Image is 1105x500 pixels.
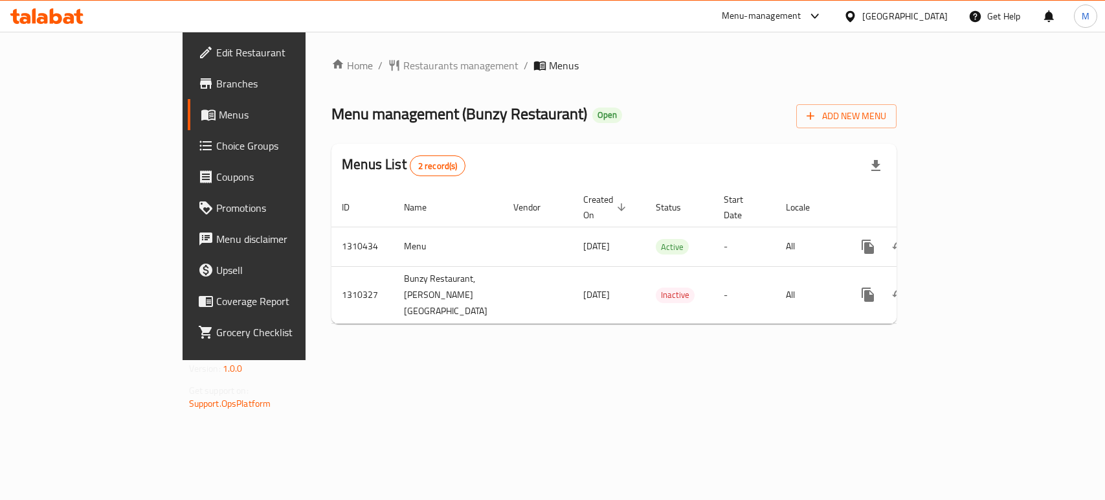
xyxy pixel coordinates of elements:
li: / [524,58,528,73]
span: Edit Restaurant [216,45,357,60]
a: Edit Restaurant [188,37,367,68]
span: Menus [549,58,579,73]
span: Inactive [656,288,695,302]
td: All [776,227,842,266]
td: Menu [394,227,503,266]
span: Upsell [216,262,357,278]
span: Menu management ( Bunzy Restaurant ) [331,99,587,128]
span: Coupons [216,169,357,185]
a: Menus [188,99,367,130]
a: Branches [188,68,367,99]
span: Restaurants management [403,58,519,73]
span: M [1082,9,1089,23]
span: Get support on: [189,382,249,399]
nav: breadcrumb [331,58,897,73]
span: Open [592,109,622,120]
span: Menu disclaimer [216,231,357,247]
span: Promotions [216,200,357,216]
div: Menu-management [722,8,801,24]
td: - [713,227,776,266]
span: Active [656,240,689,255]
div: [GEOGRAPHIC_DATA] [862,9,948,23]
button: more [853,231,884,262]
div: Active [656,239,689,255]
a: Menu disclaimer [188,223,367,255]
button: more [853,279,884,310]
a: Support.OpsPlatform [189,395,271,412]
span: [DATE] [583,286,610,303]
span: Version: [189,360,221,377]
a: Promotions [188,192,367,223]
a: Choice Groups [188,130,367,161]
a: Grocery Checklist [188,317,367,348]
td: - [713,266,776,323]
table: enhanced table [331,188,987,324]
a: Coverage Report [188,286,367,317]
a: Coupons [188,161,367,192]
div: Inactive [656,288,695,303]
li: / [378,58,383,73]
span: 1.0.0 [223,360,243,377]
a: Upsell [188,255,367,286]
span: Menus [219,107,357,122]
span: Coverage Report [216,293,357,309]
td: Bunzy Restaurant,[PERSON_NAME][GEOGRAPHIC_DATA] [394,266,503,323]
span: Name [404,199,443,215]
button: Change Status [884,231,915,262]
th: Actions [842,188,987,227]
span: 2 record(s) [410,160,465,172]
span: Choice Groups [216,138,357,153]
span: Start Date [724,192,760,223]
span: Vendor [513,199,557,215]
span: Add New Menu [807,108,886,124]
span: Grocery Checklist [216,324,357,340]
span: Created On [583,192,630,223]
span: Branches [216,76,357,91]
a: Restaurants management [388,58,519,73]
div: Export file [860,150,891,181]
div: Total records count [410,155,466,176]
h2: Menus List [342,155,465,176]
button: Add New Menu [796,104,897,128]
button: Change Status [884,279,915,310]
span: Locale [786,199,827,215]
span: ID [342,199,366,215]
td: All [776,266,842,323]
span: Status [656,199,698,215]
span: [DATE] [583,238,610,255]
div: Open [592,108,622,123]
